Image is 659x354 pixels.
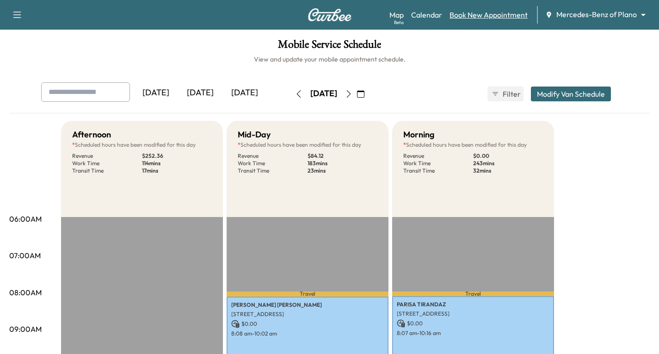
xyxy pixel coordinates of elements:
[308,8,352,21] img: Curbee Logo
[72,128,111,141] h5: Afternoon
[9,323,42,335] p: 09:00AM
[403,167,473,174] p: Transit Time
[222,82,267,104] div: [DATE]
[473,160,543,167] p: 243 mins
[397,319,549,328] p: $ 0.00
[227,292,388,297] p: Travel
[403,152,473,160] p: Revenue
[238,152,308,160] p: Revenue
[9,287,42,298] p: 08:00AM
[142,167,212,174] p: 17 mins
[72,167,142,174] p: Transit Time
[556,9,637,20] span: Mercedes-Benz of Plano
[238,141,377,149] p: Scheduled hours have been modified for this day
[487,87,524,101] button: Filter
[503,88,519,99] span: Filter
[310,88,337,99] div: [DATE]
[238,160,308,167] p: Work Time
[403,141,543,149] p: Scheduled hours have been modified for this day
[389,9,404,20] a: MapBeta
[9,213,42,224] p: 06:00AM
[72,160,142,167] p: Work Time
[403,160,473,167] p: Work Time
[397,301,549,308] p: PARISA TIRANDAZ
[473,152,543,160] p: $ 0.00
[9,250,41,261] p: 07:00AM
[72,141,212,149] p: Scheduled hours have been modified for this day
[397,310,549,317] p: [STREET_ADDRESS]
[72,152,142,160] p: Revenue
[450,9,528,20] a: Book New Appointment
[231,311,384,318] p: [STREET_ADDRESS]
[142,160,212,167] p: 114 mins
[308,152,377,160] p: $ 84.12
[142,152,212,160] p: $ 252.36
[403,128,434,141] h5: Morning
[238,128,271,141] h5: Mid-Day
[411,9,442,20] a: Calendar
[397,329,549,337] p: 8:07 am - 10:16 am
[392,292,554,296] p: Travel
[178,82,222,104] div: [DATE]
[9,55,650,64] h6: View and update your mobile appointment schedule.
[238,167,308,174] p: Transit Time
[394,19,404,26] div: Beta
[473,167,543,174] p: 32 mins
[231,320,384,328] p: $ 0.00
[308,167,377,174] p: 23 mins
[531,87,611,101] button: Modify Van Schedule
[308,160,377,167] p: 183 mins
[231,301,384,309] p: [PERSON_NAME] [PERSON_NAME]
[231,330,384,337] p: 8:08 am - 10:02 am
[9,39,650,55] h1: Mobile Service Schedule
[134,82,178,104] div: [DATE]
